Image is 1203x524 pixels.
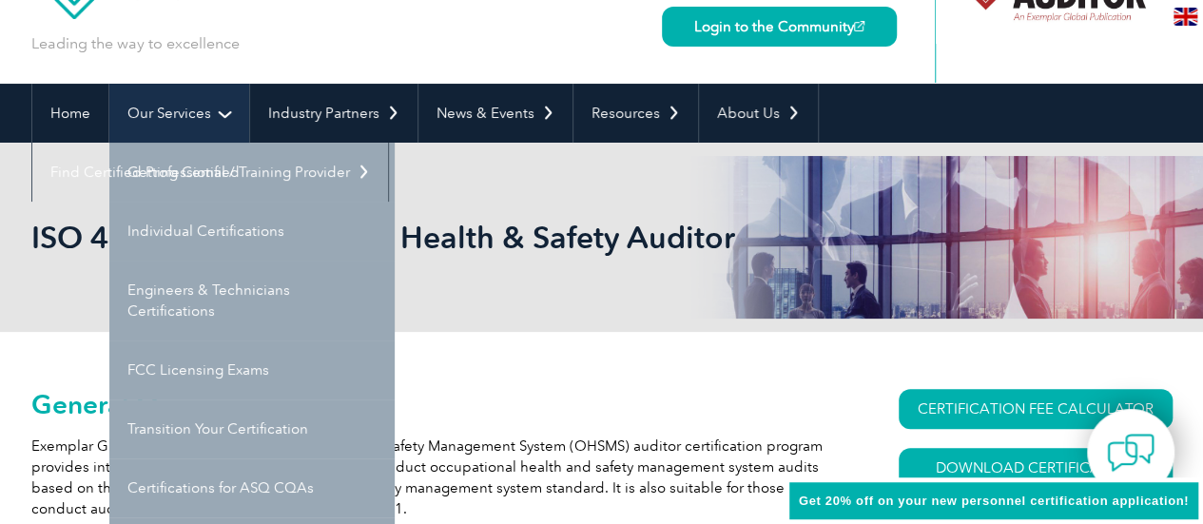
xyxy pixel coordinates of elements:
a: News & Events [418,84,572,143]
a: Home [32,84,108,143]
p: Exemplar Global’s ISO 45001 Occupational Health & Safety Management System (OHSMS) auditor certif... [31,436,830,519]
a: Industry Partners [250,84,417,143]
a: Engineers & Technicians Certifications [109,261,395,340]
a: Resources [573,84,698,143]
a: Login to the Community [662,7,897,47]
p: Leading the way to excellence [31,33,240,54]
img: contact-chat.png [1107,429,1154,476]
a: Transition Your Certification [109,399,395,458]
h1: ISO 45001 Occupational, Health & Safety Auditor [31,219,762,256]
a: Certifications for ASQ CQAs [109,458,395,517]
a: Find Certified Professional / Training Provider [32,143,388,202]
a: Individual Certifications [109,202,395,261]
img: en [1174,8,1197,26]
a: Our Services [109,84,249,143]
h2: General Overview [31,389,830,419]
span: Get 20% off on your new personnel certification application! [799,494,1189,508]
a: CERTIFICATION FEE CALCULATOR [899,389,1173,429]
a: Download Certification Requirements [899,448,1173,505]
img: open_square.png [854,21,864,31]
a: FCC Licensing Exams [109,340,395,399]
a: About Us [699,84,818,143]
